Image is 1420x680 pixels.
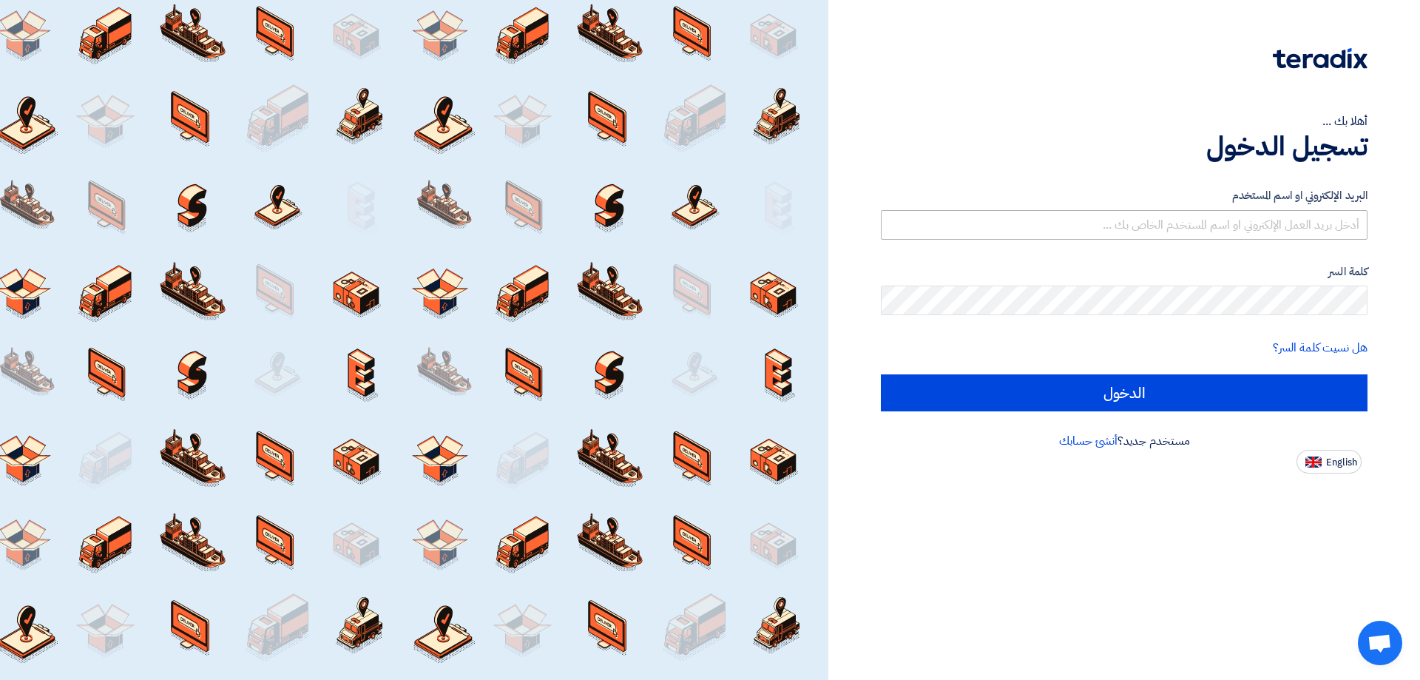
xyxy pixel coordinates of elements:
[1305,457,1322,468] img: en-US.png
[1296,450,1362,474] button: English
[881,432,1367,450] div: مستخدم جديد؟
[1326,457,1357,468] span: English
[1273,48,1367,69] img: Teradix logo
[881,112,1367,130] div: أهلا بك ...
[881,374,1367,411] input: الدخول
[881,130,1367,163] h1: تسجيل الدخول
[1273,339,1367,357] a: هل نسيت كلمة السر؟
[1358,621,1402,665] div: دردشة مفتوحة
[881,210,1367,240] input: أدخل بريد العمل الإلكتروني او اسم المستخدم الخاص بك ...
[881,187,1367,204] label: البريد الإلكتروني او اسم المستخدم
[881,263,1367,280] label: كلمة السر
[1059,432,1118,450] a: أنشئ حسابك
